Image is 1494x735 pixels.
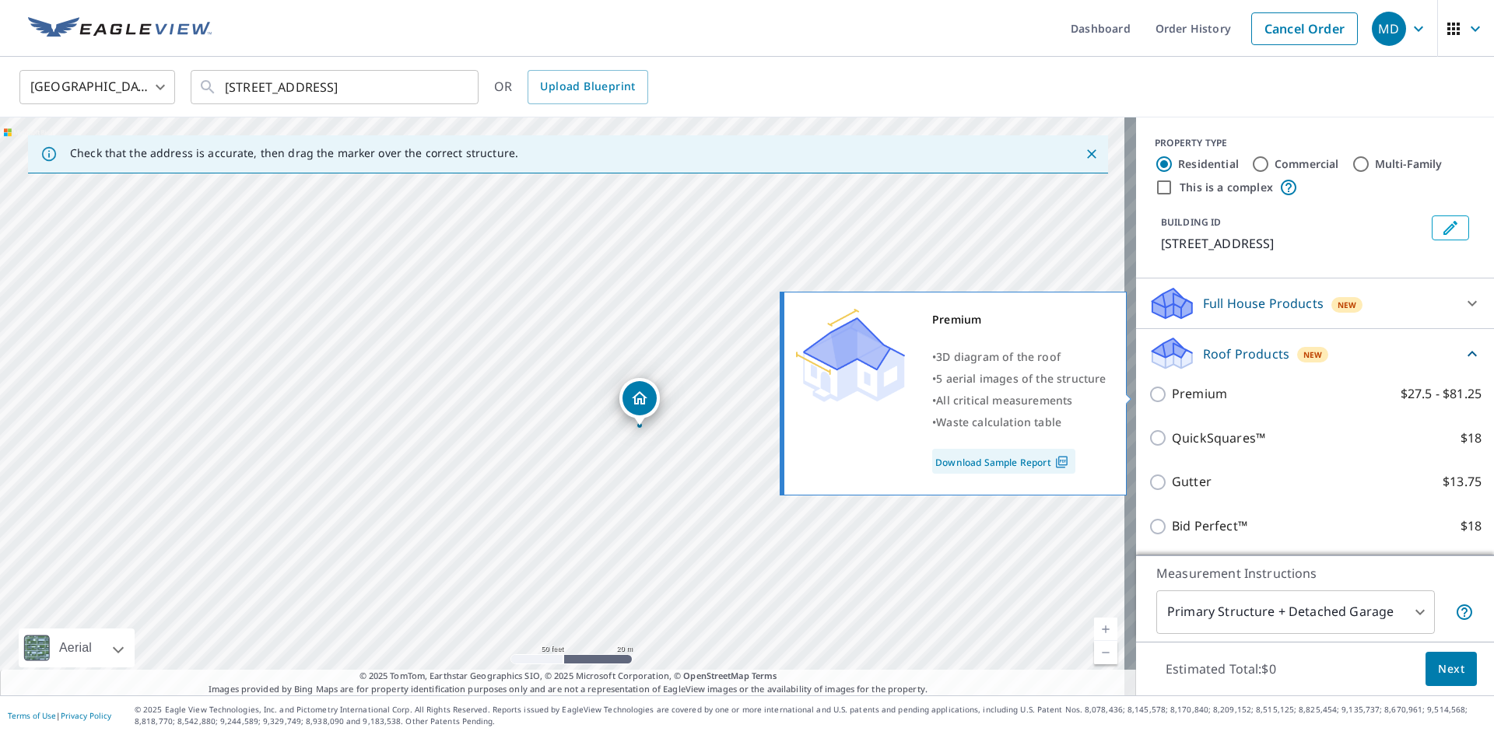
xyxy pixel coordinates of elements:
[8,710,56,721] a: Terms of Use
[796,309,905,402] img: Premium
[61,710,111,721] a: Privacy Policy
[28,17,212,40] img: EV Logo
[19,628,135,667] div: Aerial
[1094,641,1117,664] a: Current Level 19, Zoom Out
[932,368,1106,390] div: •
[1155,136,1475,150] div: PROPERTY TYPE
[225,65,447,109] input: Search by address or latitude-longitude
[19,65,175,109] div: [GEOGRAPHIC_DATA]
[1438,660,1464,679] span: Next
[1178,156,1239,172] label: Residential
[1401,384,1482,404] p: $27.5 - $81.25
[494,70,648,104] div: OR
[1461,516,1482,536] p: $18
[359,670,777,683] span: © 2025 TomTom, Earthstar Geographics SIO, © 2025 Microsoft Corporation, ©
[1455,603,1474,621] span: Your report will include the primary structure and a detached garage if one exists.
[1251,12,1358,45] a: Cancel Order
[1051,455,1072,469] img: Pdf Icon
[752,670,777,681] a: Terms
[932,346,1106,368] div: •
[8,711,111,720] p: |
[1156,590,1435,634] div: Primary Structure + Detached Garage
[936,371,1106,386] span: 5 aerial images of the structure
[1172,429,1265,448] p: QuickSquares™
[1156,564,1474,583] p: Measurement Instructions
[1375,156,1443,172] label: Multi-Family
[1180,180,1273,195] label: This is a complex
[932,390,1106,411] div: •
[932,411,1106,433] div: •
[1426,652,1477,687] button: Next
[1161,234,1426,253] p: [STREET_ADDRESS]
[1149,335,1482,372] div: Roof ProductsNew
[54,628,96,667] div: Aerial
[1149,285,1482,322] div: Full House ProductsNew
[70,146,518,160] p: Check that the address is accurate, then drag the marker over the correct structure.
[683,670,749,681] a: OpenStreetMap
[1275,156,1339,172] label: Commercial
[1461,429,1482,448] p: $18
[1153,652,1289,686] p: Estimated Total: $0
[932,449,1075,474] a: Download Sample Report
[936,393,1072,408] span: All critical measurements
[1172,384,1227,404] p: Premium
[932,309,1106,331] div: Premium
[1172,516,1247,536] p: Bid Perfect™
[1203,345,1289,363] p: Roof Products
[528,70,647,104] a: Upload Blueprint
[1094,618,1117,641] a: Current Level 19, Zoom In
[1172,472,1212,492] p: Gutter
[936,415,1061,429] span: Waste calculation table
[1161,215,1221,229] p: BUILDING ID
[1432,215,1469,240] button: Edit building 1
[619,378,660,426] div: Dropped pin, building 1, Residential property, 107 Fairmont Ave Newark, OH 43055
[1372,12,1406,46] div: MD
[1338,299,1357,311] span: New
[1203,294,1324,313] p: Full House Products
[936,349,1061,364] span: 3D diagram of the roof
[135,704,1486,727] p: © 2025 Eagle View Technologies, Inc. and Pictometry International Corp. All Rights Reserved. Repo...
[540,77,635,96] span: Upload Blueprint
[1443,472,1482,492] p: $13.75
[1082,144,1102,164] button: Close
[1303,348,1323,361] span: New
